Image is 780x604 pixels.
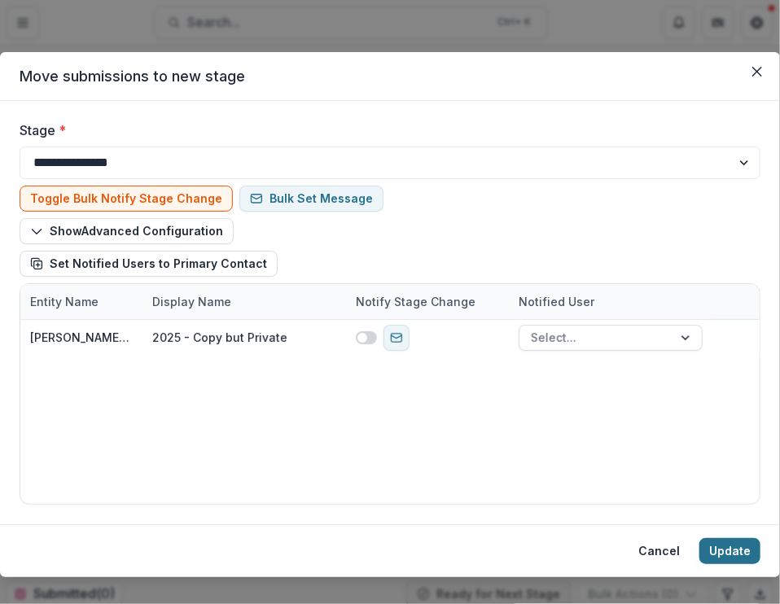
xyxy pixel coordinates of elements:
div: Display Name [142,284,346,319]
div: Notified User [509,293,604,310]
div: [PERSON_NAME]+ngotranslatatetest NGO [30,329,133,346]
button: Cancel [629,538,690,564]
button: Close [744,59,770,85]
div: Notify Stage Change [346,293,485,310]
div: Notify Stage Change [346,284,509,319]
div: Display Name [142,293,241,310]
label: Stage [20,120,751,140]
div: Notified User [509,284,712,319]
button: Toggle Bulk Notify Stage Change [20,186,233,212]
button: send-email [383,325,410,351]
button: set-bulk-email [239,186,383,212]
button: Set Notified Users to Primary Contact [20,251,278,277]
button: ShowAdvanced Configuration [20,218,234,244]
div: Entity Name [20,293,108,310]
div: Entity Name [20,284,142,319]
div: 2025 - Copy but Private [152,329,287,346]
button: Update [699,538,760,564]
